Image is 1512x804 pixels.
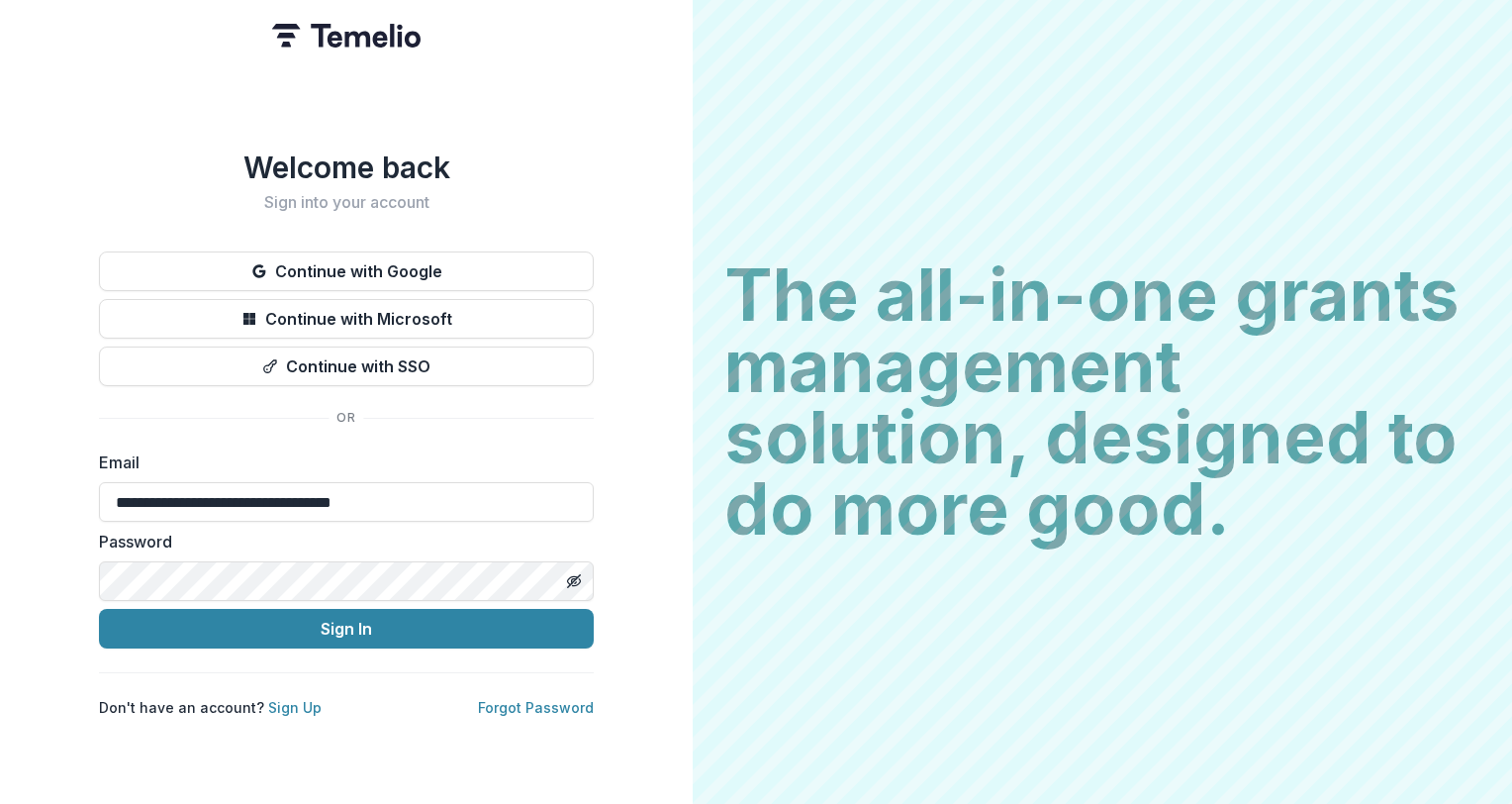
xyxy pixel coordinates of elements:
label: Email [99,451,582,474]
a: Forgot Password [478,699,594,716]
button: Continue with SSO [99,347,594,386]
label: Password [99,530,582,553]
h2: Sign into your account [99,193,594,212]
p: Don't have an account? [99,697,322,718]
h1: Welcome back [99,150,594,185]
button: Toggle password visibility [558,565,590,597]
a: Sign Up [268,699,322,716]
button: Continue with Microsoft [99,299,594,339]
button: Continue with Google [99,251,594,291]
img: Temelio [272,24,421,48]
button: Sign In [99,609,594,649]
